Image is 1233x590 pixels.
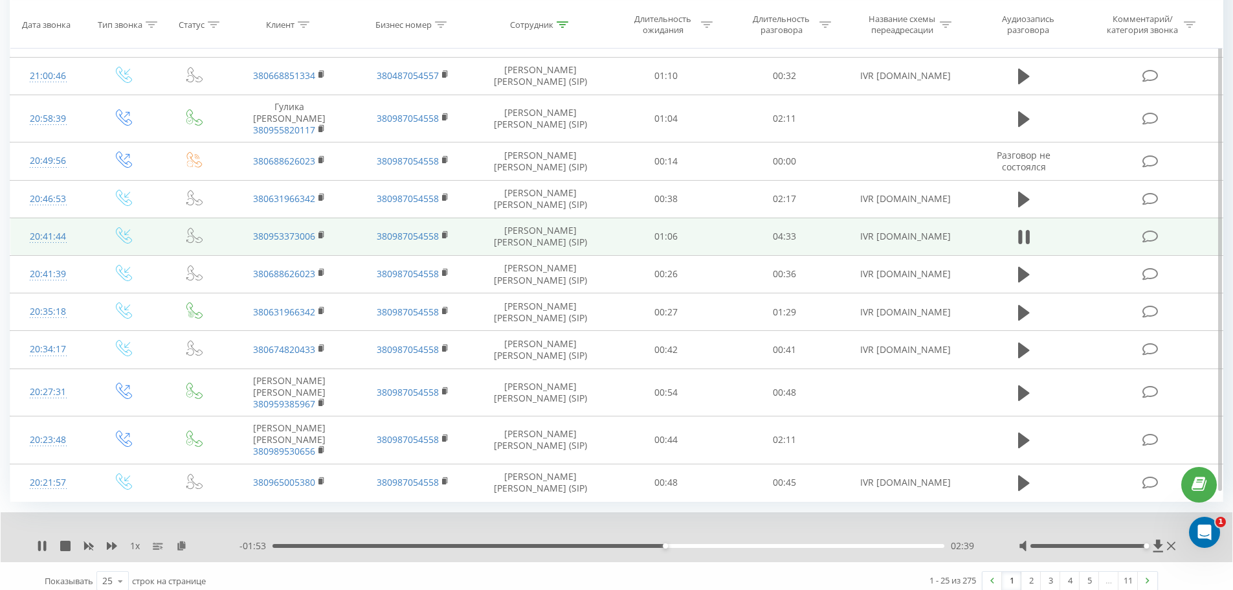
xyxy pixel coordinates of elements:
td: IVR [DOMAIN_NAME] [843,180,966,218]
a: 380987054558 [377,267,439,280]
td: 00:44 [607,416,726,464]
td: 00:48 [726,369,844,416]
a: 380987054558 [377,230,439,242]
span: 02:39 [951,539,974,552]
a: 380987054558 [377,386,439,398]
a: 380989530656 [253,445,315,457]
span: 1 [1216,517,1226,527]
td: [PERSON_NAME] [PERSON_NAME] (SIP) [474,95,607,142]
a: 380668851334 [253,69,315,82]
div: 20:41:44 [23,224,73,249]
div: 20:21:57 [23,470,73,495]
td: [PERSON_NAME] [PERSON_NAME] (SIP) [474,180,607,218]
td: [PERSON_NAME] [PERSON_NAME] (SIP) [474,142,607,180]
a: 380987054558 [377,306,439,318]
div: Тип звонка [98,19,142,30]
div: 20:41:39 [23,262,73,287]
a: 380674820433 [253,343,315,356]
td: 04:33 [726,218,844,255]
a: 380965005380 [253,476,315,488]
td: 00:32 [726,57,844,95]
div: Дата звонка [22,19,71,30]
div: Клиент [266,19,294,30]
span: Показывать [45,575,93,587]
td: 00:45 [726,464,844,501]
div: 21:00:46 [23,63,73,89]
div: Статус [179,19,205,30]
div: 25 [102,574,113,587]
td: IVR [DOMAIN_NAME] [843,464,966,501]
span: 1 x [130,539,140,552]
td: [PERSON_NAME] [PERSON_NAME] (SIP) [474,57,607,95]
a: 11 [1118,572,1138,590]
span: Разговор не состоялся [997,149,1050,173]
td: [PERSON_NAME] [PERSON_NAME] (SIP) [474,293,607,331]
a: 4 [1060,572,1080,590]
a: 380631966342 [253,192,315,205]
td: Гулика [PERSON_NAME] [228,95,351,142]
div: 20:58:39 [23,106,73,131]
iframe: Intercom live chat [1189,517,1220,548]
div: Сотрудник [510,19,553,30]
td: 00:38 [607,180,726,218]
td: IVR [DOMAIN_NAME] [843,255,966,293]
a: 2 [1021,572,1041,590]
a: 380631966342 [253,306,315,318]
div: 20:46:53 [23,187,73,212]
a: 380688626023 [253,155,315,167]
a: 380953373006 [253,230,315,242]
td: [PERSON_NAME] [PERSON_NAME] (SIP) [474,255,607,293]
a: 380987054558 [377,112,439,124]
a: 380487054557 [377,69,439,82]
td: 01:10 [607,57,726,95]
td: 00:27 [607,293,726,331]
td: [PERSON_NAME] [PERSON_NAME] [228,369,351,416]
div: Аудиозапись разговора [986,14,1070,36]
td: 02:11 [726,416,844,464]
div: 20:23:48 [23,427,73,453]
a: 380955820117 [253,124,315,136]
span: - 01:53 [239,539,272,552]
td: IVR [DOMAIN_NAME] [843,293,966,331]
td: 02:11 [726,95,844,142]
div: 20:49:56 [23,148,73,174]
td: 00:42 [607,331,726,369]
td: 01:04 [607,95,726,142]
div: Длительность ожидания [628,14,698,36]
div: Длительность разговора [747,14,816,36]
td: [PERSON_NAME] [PERSON_NAME] (SIP) [474,464,607,501]
a: 380987054558 [377,343,439,356]
td: 00:41 [726,331,844,369]
td: IVR [DOMAIN_NAME] [843,218,966,255]
div: … [1099,572,1118,590]
td: 00:00 [726,142,844,180]
td: [PERSON_NAME] [PERSON_NAME] [228,416,351,464]
div: 20:27:31 [23,380,73,405]
div: Бизнес номер [375,19,432,30]
a: 5 [1080,572,1099,590]
td: 00:14 [607,142,726,180]
td: 00:48 [607,464,726,501]
td: 02:17 [726,180,844,218]
td: 01:06 [607,218,726,255]
td: [PERSON_NAME] [PERSON_NAME] (SIP) [474,331,607,369]
td: IVR [DOMAIN_NAME] [843,331,966,369]
div: Комментарий/категория звонка [1105,14,1181,36]
a: 3 [1041,572,1060,590]
a: 380987054558 [377,192,439,205]
div: 20:34:17 [23,337,73,362]
td: 00:26 [607,255,726,293]
td: IVR [DOMAIN_NAME] [843,57,966,95]
a: 380987054558 [377,433,439,446]
a: 1 [1002,572,1021,590]
a: 380688626023 [253,267,315,280]
a: 380987054558 [377,476,439,488]
td: 01:29 [726,293,844,331]
td: 00:54 [607,369,726,416]
div: Accessibility label [663,543,668,549]
a: 380987054558 [377,155,439,167]
div: 20:35:18 [23,299,73,324]
div: 1 - 25 из 275 [929,574,976,587]
a: 380959385967 [253,398,315,410]
td: [PERSON_NAME] [PERSON_NAME] (SIP) [474,416,607,464]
